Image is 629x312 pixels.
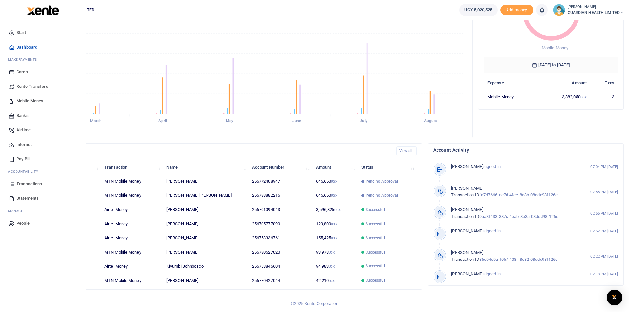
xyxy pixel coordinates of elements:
[590,228,618,234] small: 02:52 PM [DATE]
[539,76,591,90] th: Amount
[500,5,533,16] li: Toup your wallet
[248,231,312,245] td: 256753336761
[248,189,312,203] td: 256788882216
[5,191,80,206] a: Statements
[31,147,391,155] h4: Recent Transactions
[590,254,618,259] small: 02:22 PM [DATE]
[451,163,576,170] p: signed-in
[334,208,341,212] small: UGX
[312,189,357,203] td: 645,650
[590,90,618,104] td: 3
[451,271,576,278] p: signed-in
[451,206,576,220] p: 9aa3f433-387c-4eab-8e3a-08ddd98f126c
[101,217,163,231] td: Airtel Money
[312,273,357,287] td: 42,210
[248,160,312,174] th: Account Number: activate to sort column ascending
[451,271,483,276] span: [PERSON_NAME]
[163,259,248,273] td: Kivumbi Johnbosco
[357,160,417,174] th: Status: activate to sort column ascending
[451,164,483,169] span: [PERSON_NAME]
[163,203,248,217] td: [PERSON_NAME]
[101,189,163,203] td: MTN Mobile Money
[101,203,163,217] td: Airtel Money
[5,65,80,79] a: Cards
[451,228,576,235] p: signed-in
[17,29,26,36] span: Start
[312,203,357,217] td: 3,596,825
[248,273,312,287] td: 256770427044
[5,79,80,94] a: Xente Transfers
[331,236,337,240] small: UGX
[590,76,618,90] th: Txns
[5,40,80,54] a: Dashboard
[396,146,417,155] a: View all
[500,5,533,16] span: Add money
[101,174,163,189] td: MTN Mobile Money
[248,259,312,273] td: 256758846604
[5,206,80,216] li: M
[553,4,565,16] img: profile-user
[451,186,483,191] span: [PERSON_NAME]
[312,259,357,273] td: 94,983
[433,146,618,154] h4: Account Activity
[248,245,312,260] td: 256780527020
[27,5,59,15] img: logo-large
[542,45,568,50] span: Mobile Money
[366,235,385,241] span: Successful
[331,194,337,197] small: UGX
[464,7,492,13] span: UGX 5,020,525
[163,189,248,203] td: [PERSON_NAME] [PERSON_NAME]
[17,141,32,148] span: Internet
[5,152,80,166] a: Pay Bill
[17,195,39,202] span: Statements
[101,160,163,174] th: Transaction: activate to sort column ascending
[5,177,80,191] a: Transactions
[457,4,500,16] li: Wallet ballance
[292,119,301,123] tspan: June
[451,257,479,262] span: Transaction ID
[329,265,335,268] small: UGX
[590,189,618,195] small: 02:55 PM [DATE]
[451,192,479,197] span: Transaction ID
[163,174,248,189] td: [PERSON_NAME]
[366,263,385,269] span: Successful
[590,164,618,170] small: 07:04 PM [DATE]
[5,216,80,230] a: People
[101,245,163,260] td: MTN Mobile Money
[11,208,23,213] span: anage
[17,112,29,119] span: Banks
[329,251,335,254] small: UGX
[17,181,42,187] span: Transactions
[424,119,437,123] tspan: August
[500,7,533,12] a: Add money
[17,127,31,133] span: Airtime
[163,273,248,287] td: [PERSON_NAME]
[17,44,37,51] span: Dashboard
[360,119,367,123] tspan: July
[17,83,48,90] span: Xente Transfers
[163,217,248,231] td: [PERSON_NAME]
[312,245,357,260] td: 93,978
[366,178,398,184] span: Pending Approval
[26,7,59,12] a: logo-small logo-large logo-large
[331,180,337,183] small: UGX
[312,217,357,231] td: 129,800
[590,271,618,277] small: 02:18 PM [DATE]
[248,217,312,231] td: 256705777090
[366,192,398,198] span: Pending Approval
[163,231,248,245] td: [PERSON_NAME]
[484,90,539,104] td: Mobile Money
[590,211,618,216] small: 02:55 PM [DATE]
[5,123,80,137] a: Airtime
[101,231,163,245] td: Airtel Money
[451,249,576,263] p: 86e94c9a-f057-408f-8e32-08ddd98f126c
[17,156,30,162] span: Pay Bill
[366,221,385,227] span: Successful
[568,4,624,10] small: [PERSON_NAME]
[580,95,587,99] small: UGX
[451,228,483,233] span: [PERSON_NAME]
[158,119,167,123] tspan: April
[13,169,38,174] span: countability
[101,259,163,273] td: Airtel Money
[312,160,357,174] th: Amount: activate to sort column ascending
